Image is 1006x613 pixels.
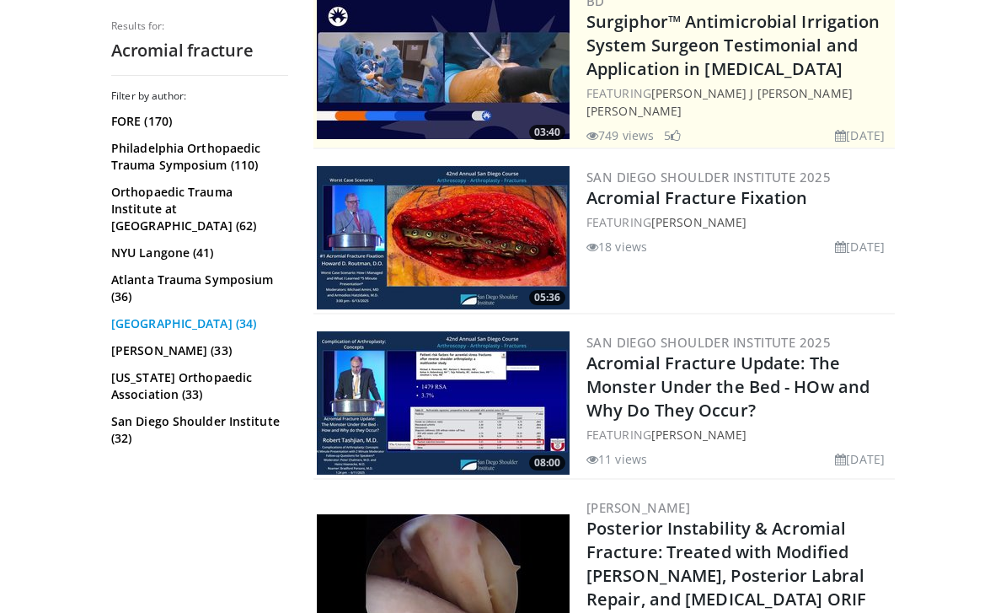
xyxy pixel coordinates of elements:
[664,126,681,144] li: 5
[317,331,570,475] img: 916dbb36-4830-421d-a3da-f7865ef7a008.300x170_q85_crop-smart_upscale.jpg
[651,427,746,443] a: [PERSON_NAME]
[111,113,284,130] a: FORE (170)
[111,245,284,261] a: NYU Langone (41)
[586,126,654,144] li: 749 views
[835,238,885,255] li: [DATE]
[586,85,853,119] a: [PERSON_NAME] J [PERSON_NAME] [PERSON_NAME]
[111,342,284,359] a: [PERSON_NAME] (33)
[586,450,647,468] li: 11 views
[111,140,284,174] a: Philadelphia Orthopaedic Trauma Symposium (110)
[586,186,808,209] a: Acromial Fracture Fixation
[111,315,284,332] a: [GEOGRAPHIC_DATA] (34)
[111,184,284,234] a: Orthopaedic Trauma Institute at [GEOGRAPHIC_DATA] (62)
[529,125,565,140] span: 03:40
[529,455,565,471] span: 08:00
[586,213,891,231] div: FEATURING
[586,10,880,80] a: Surgiphor™ Antimicrobial Irrigation System Surgeon Testimonial and Application in [MEDICAL_DATA]
[586,169,831,186] a: San Diego Shoulder Institute 2025
[586,517,866,610] a: Posterior Instability & Acromial Fracture: Treated with Modified [PERSON_NAME], Posterior Labral ...
[317,166,570,309] a: 05:36
[586,426,891,444] div: FEATURING
[529,290,565,305] span: 05:36
[586,334,831,351] a: San Diego Shoulder Institute 2025
[586,84,891,120] div: FEATURING
[835,450,885,468] li: [DATE]
[317,166,570,309] img: 3e9f748e-a19d-434e-bad1-a375e23a53ea.300x170_q85_crop-smart_upscale.jpg
[586,499,690,516] a: [PERSON_NAME]
[111,369,284,403] a: [US_STATE] Orthopaedic Association (33)
[111,89,288,103] h3: Filter by author:
[586,352,870,422] a: Acromial Fracture Update: The Monster Under the Bed - HOw and Why Do They Occur?
[651,214,746,230] a: [PERSON_NAME]
[111,413,284,447] a: San Diego Shoulder Institute (32)
[111,19,288,33] p: Results for:
[111,272,284,305] a: Atlanta Trauma Symposium (36)
[586,238,647,255] li: 18 views
[111,40,288,62] h2: Acromial fracture
[835,126,885,144] li: [DATE]
[317,331,570,475] a: 08:00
